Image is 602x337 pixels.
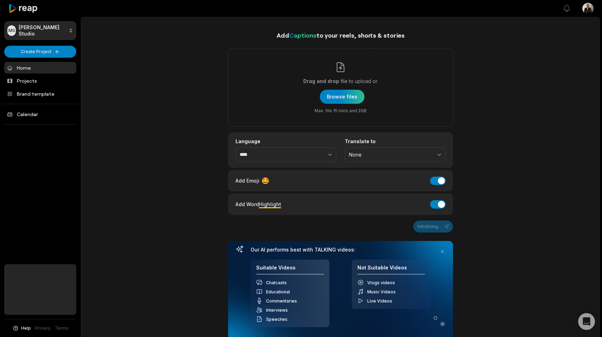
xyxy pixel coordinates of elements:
[341,77,377,85] span: file to upload or
[315,108,367,114] span: Max. file 15 mins and 2GB
[259,201,281,207] span: Highlight
[349,152,432,158] span: None
[367,289,396,294] span: Music Videos
[345,147,446,162] button: None
[35,325,51,331] a: Privacy
[266,289,290,294] span: Educational
[303,77,339,85] span: Drag and drop
[12,325,31,331] button: Help
[235,177,259,184] span: Add Emoji
[7,25,16,36] div: MS
[367,280,395,285] span: Vlogs videos
[4,46,76,58] button: Create Project
[4,62,76,74] a: Home
[578,313,595,330] div: Open Intercom Messenger
[4,88,76,100] a: Brand template
[367,298,392,304] span: Live Videos
[266,280,287,285] span: Chatcasts
[19,24,66,37] p: [PERSON_NAME] Studio
[266,307,288,313] span: Interviews
[4,108,76,120] a: Calendar
[228,30,453,40] h1: Add to your reels, shorts & stories
[251,247,431,253] h3: Our AI performs best with TALKING videos:
[345,138,446,145] label: Translate to
[235,199,281,209] div: Add Word
[266,298,297,304] span: Commentaries
[235,138,336,145] label: Language
[55,325,69,331] a: Terms
[266,317,287,322] span: Speeches
[289,31,316,39] span: Captions
[261,176,269,185] span: 🤩
[256,265,324,275] h4: Suitable Videos
[357,265,425,275] h4: Not Suitable Videos
[21,325,31,331] span: Help
[4,75,76,87] a: Projects
[320,90,364,104] button: Drag and dropfile to upload orMax. file 15 mins and 2GB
